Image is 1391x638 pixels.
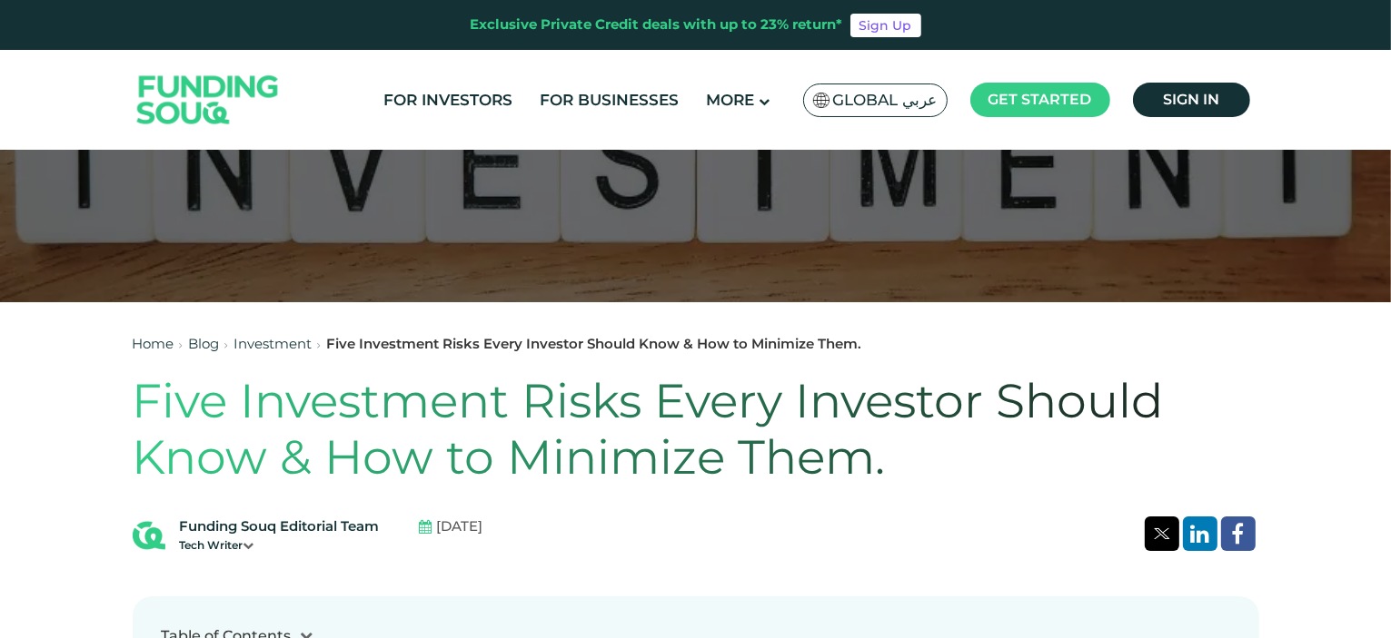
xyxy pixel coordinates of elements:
img: SA Flag [813,93,830,108]
span: Get started [989,91,1092,108]
div: Funding Souq Editorial Team [180,516,380,537]
span: [DATE] [437,516,483,537]
span: More [706,91,754,109]
a: Investment [234,335,313,352]
a: Sign Up [850,14,921,37]
div: Five Investment Risks Every Investor Should Know & How to Minimize Them. [327,334,862,355]
img: twitter [1154,528,1170,539]
img: Logo [119,54,297,146]
a: Sign in [1133,83,1250,117]
span: Sign in [1163,91,1219,108]
span: Global عربي [833,90,938,111]
h1: Five Investment Risks Every Investor Should Know & How to Minimize Them. [133,373,1259,486]
div: Tech Writer [180,537,380,554]
div: Exclusive Private Credit deals with up to 23% return* [471,15,843,35]
a: For Investors [379,85,517,115]
a: Blog [189,335,220,352]
a: For Businesses [535,85,683,115]
img: Blog Author [133,519,165,552]
a: Home [133,335,174,352]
